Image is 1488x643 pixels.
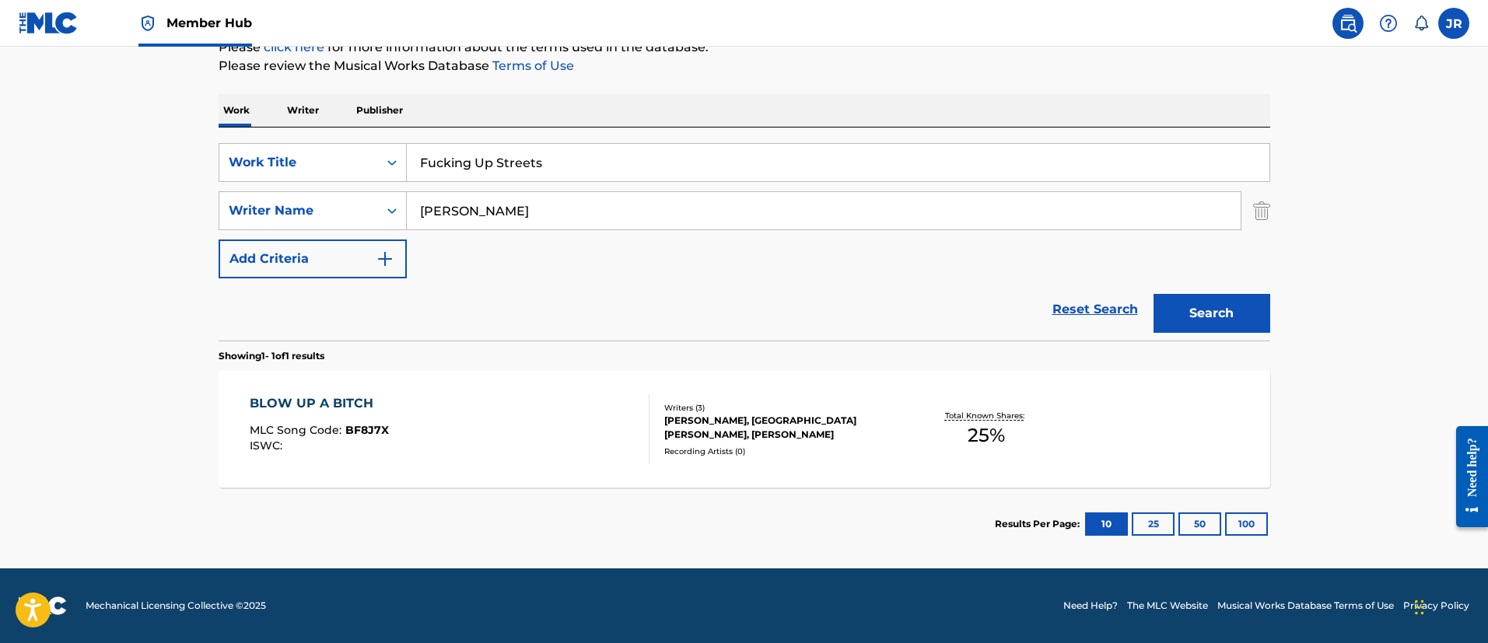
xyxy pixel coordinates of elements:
p: Publisher [352,94,408,127]
img: Delete Criterion [1253,191,1270,230]
div: Recording Artists ( 0 ) [664,446,899,457]
div: Writers ( 3 ) [664,402,899,414]
a: Terms of Use [489,58,574,73]
span: MLC Song Code : [250,423,345,437]
div: Widget de chat [1410,568,1488,643]
form: Search Form [219,143,1270,341]
span: 25 % [968,421,1005,449]
div: Work Title [229,153,369,172]
p: Work [219,94,254,127]
iframe: Resource Center [1444,414,1488,539]
button: 10 [1085,512,1128,536]
a: Privacy Policy [1403,599,1469,613]
img: MLC Logo [19,12,79,34]
button: 25 [1132,512,1175,536]
p: Writer [282,94,324,127]
div: Arrastrar [1415,584,1424,631]
p: Please review the Musical Works Database [219,57,1270,75]
div: BLOW UP A BITCH [250,394,389,413]
a: The MLC Website [1127,599,1208,613]
div: [PERSON_NAME], [GEOGRAPHIC_DATA][PERSON_NAME], [PERSON_NAME] [664,414,899,442]
a: Reset Search [1045,292,1146,327]
iframe: Chat Widget [1410,568,1488,643]
p: Results Per Page: [995,517,1084,531]
button: 100 [1225,512,1268,536]
p: Showing 1 - 1 of 1 results [219,349,324,363]
img: logo [19,596,67,615]
a: BLOW UP A BITCHMLC Song Code:BF8J7XISWC:Writers (3)[PERSON_NAME], [GEOGRAPHIC_DATA][PERSON_NAME],... [219,371,1270,487]
div: Help [1373,8,1404,39]
img: search [1339,14,1357,33]
div: User Menu [1438,8,1469,39]
img: help [1379,14,1398,33]
p: Please for more information about the terms used in the database. [219,38,1270,57]
a: click here [264,40,324,54]
span: Mechanical Licensing Collective © 2025 [86,599,266,613]
img: 9d2ae6d4665cec9f34b9.svg [376,250,394,268]
button: Add Criteria [219,239,407,278]
span: Member Hub [166,14,252,32]
button: Search [1154,294,1270,333]
span: ISWC : [250,439,286,453]
span: BF8J7X [345,423,389,437]
a: Musical Works Database Terms of Use [1217,599,1394,613]
div: Notifications [1413,16,1429,31]
a: Need Help? [1063,599,1118,613]
button: 50 [1178,512,1221,536]
div: Writer Name [229,201,369,220]
img: Top Rightsholder [138,14,157,33]
p: Total Known Shares: [945,410,1028,421]
a: Public Search [1332,8,1364,39]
